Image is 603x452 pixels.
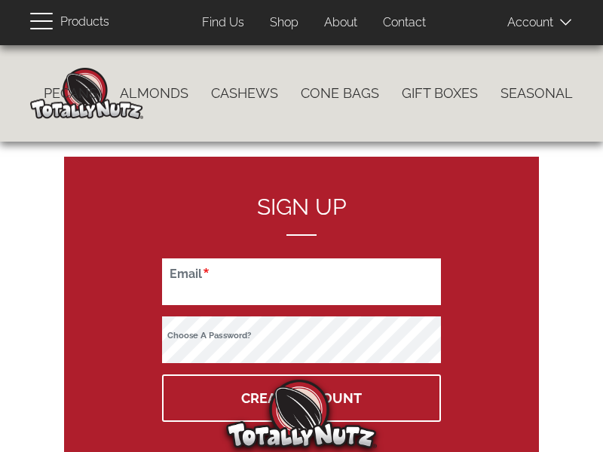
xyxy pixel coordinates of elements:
a: Find Us [191,8,256,38]
a: Almonds [109,78,200,109]
a: Shop [259,8,310,38]
a: Seasonal [489,78,584,109]
a: Pecans [32,78,109,109]
a: Cashews [200,78,289,109]
a: About [313,8,369,38]
a: Cone Bags [289,78,390,109]
input: Your email address. We won’t share this with anyone. [162,258,441,305]
a: Contact [372,8,437,38]
a: Gift Boxes [390,78,489,109]
span: Products [60,11,109,33]
img: Home [30,68,143,119]
h2: Sign up [162,194,441,236]
button: Create Account [162,374,441,422]
img: Totally Nutz Logo [226,380,377,448]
